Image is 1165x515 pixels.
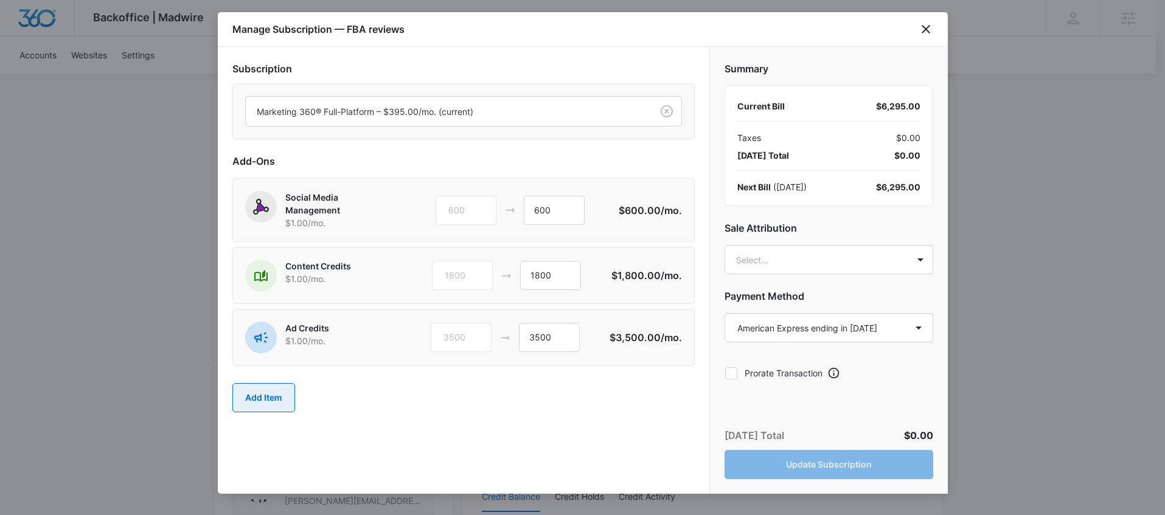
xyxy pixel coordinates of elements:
p: [DATE] Total [725,428,784,443]
h2: Payment Method [725,289,933,303]
span: Next Bill [737,182,771,192]
p: $1.00 /mo. [285,216,392,229]
p: $1.00 /mo. [285,272,392,285]
p: $1.00 /mo. [285,334,392,347]
span: Taxes [737,131,761,144]
input: 1 [520,261,581,290]
span: $0.00 [904,429,933,441]
span: /mo. [661,331,682,344]
span: Current Bill [737,101,785,111]
span: /mo. [661,204,682,216]
h1: Manage Subscription — FBA reviews [232,22,405,36]
span: $0.00 [894,149,920,162]
h2: Subscription [232,61,695,76]
div: ( [DATE] ) [737,181,807,193]
button: Add Item [232,383,295,412]
span: [DATE] Total [737,149,789,162]
p: $1,800.00 [611,268,682,283]
button: close [919,22,933,36]
span: /mo. [661,269,682,282]
input: 1 [519,323,580,352]
div: $6,295.00 [876,100,920,112]
input: Subscription [257,105,259,118]
p: $3,500.00 [610,330,682,345]
label: Prorate Transaction [725,367,822,379]
span: $0.00 [896,131,920,144]
div: $6,295.00 [876,181,920,193]
input: 1 [524,196,585,225]
h2: Sale Attribution [725,221,933,235]
h2: Add-Ons [232,154,695,168]
h2: Summary [725,61,933,76]
p: Ad Credits [285,322,392,334]
button: Clear [657,102,676,121]
p: $600.00 [619,203,682,218]
p: Content Credits [285,260,392,272]
p: Social Media Management [285,191,392,216]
